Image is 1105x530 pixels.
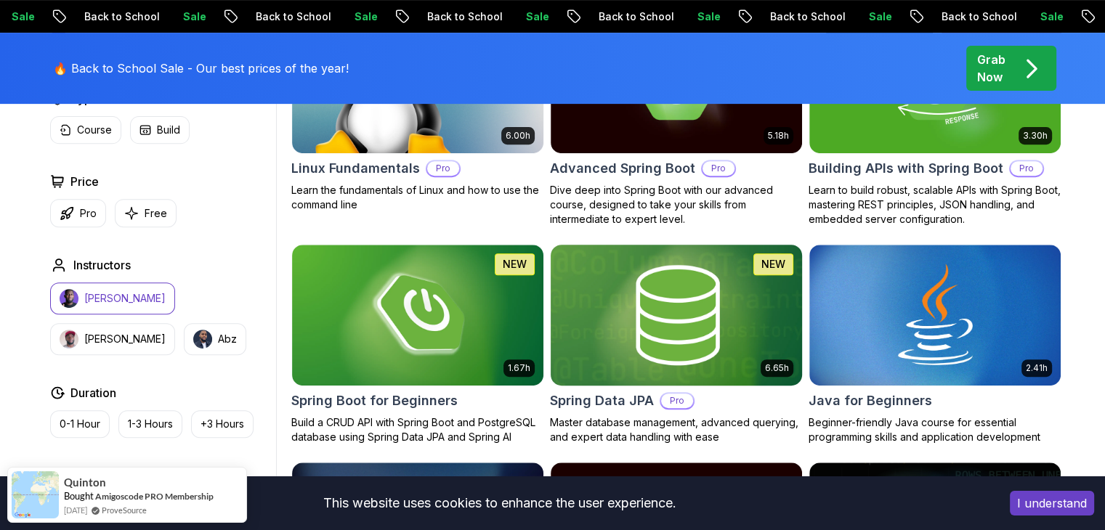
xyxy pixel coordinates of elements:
[184,323,246,355] button: instructor imgAbz
[50,199,106,227] button: Pro
[12,471,59,518] img: provesource social proof notification image
[11,487,988,519] div: This website uses cookies to enhance the user experience.
[573,9,672,24] p: Back to School
[70,173,99,190] h2: Price
[550,244,803,444] a: Spring Data JPA card6.65hNEWSpring Data JPAProMaster database management, advanced querying, and ...
[503,257,527,272] p: NEW
[765,362,789,374] p: 6.65h
[550,158,695,179] h2: Advanced Spring Boot
[59,9,158,24] p: Back to School
[70,384,116,401] h2: Duration
[118,410,182,438] button: 1-3 Hours
[809,391,932,411] h2: Java for Beginners
[102,504,147,516] a: ProveSource
[145,206,167,221] p: Free
[157,123,180,137] p: Build
[809,415,1061,444] p: Beginner-friendly Java course for essential programming skills and application development
[703,161,734,176] p: Pro
[761,257,785,272] p: NEW
[73,256,131,274] h2: Instructors
[50,410,110,438] button: 0-1 Hour
[402,9,501,24] p: Back to School
[193,330,212,348] img: instructor img
[84,332,166,346] p: [PERSON_NAME]
[128,417,173,431] p: 1-3 Hours
[53,60,349,77] p: 🔥 Back to School Sale - Our best prices of the year!
[191,410,254,438] button: +3 Hours
[809,12,1061,227] a: Building APIs with Spring Boot card3.30hBuilding APIs with Spring BootProLearn to build robust, s...
[550,183,803,227] p: Dive deep into Spring Boot with our advanced course, designed to take your skills from intermedia...
[809,245,1061,386] img: Java for Beginners card
[508,362,530,374] p: 1.67h
[115,199,177,227] button: Free
[64,504,87,516] span: [DATE]
[1026,362,1048,374] p: 2.41h
[60,417,100,431] p: 0-1 Hour
[292,245,543,386] img: Spring Boot for Beginners card
[84,291,166,306] p: [PERSON_NAME]
[550,12,803,227] a: Advanced Spring Boot card5.18hAdvanced Spring BootProDive deep into Spring Boot with our advanced...
[1011,161,1043,176] p: Pro
[745,9,843,24] p: Back to School
[843,9,890,24] p: Sale
[427,161,459,176] p: Pro
[550,415,803,444] p: Master database management, advanced querying, and expert data handling with ease
[809,244,1061,444] a: Java for Beginners card2.41hJava for BeginnersBeginner-friendly Java course for essential program...
[501,9,547,24] p: Sale
[50,323,175,355] button: instructor img[PERSON_NAME]
[550,391,654,411] h2: Spring Data JPA
[64,490,94,502] span: Bought
[60,330,78,348] img: instructor img
[1015,9,1061,24] p: Sale
[80,206,97,221] p: Pro
[60,289,78,308] img: instructor img
[768,130,789,142] p: 5.18h
[77,123,112,137] p: Course
[64,476,106,489] span: Quinton
[95,490,214,502] a: Amigoscode PRO Membership
[916,9,1015,24] p: Back to School
[1010,491,1094,515] button: Accept cookies
[291,244,544,444] a: Spring Boot for Beginners card1.67hNEWSpring Boot for BeginnersBuild a CRUD API with Spring Boot ...
[130,116,190,144] button: Build
[291,158,420,179] h2: Linux Fundamentals
[672,9,719,24] p: Sale
[291,415,544,444] p: Build a CRUD API with Spring Boot and PostgreSQL database using Spring Data JPA and Spring AI
[544,241,808,388] img: Spring Data JPA card
[291,183,544,212] p: Learn the fundamentals of Linux and how to use the command line
[1023,130,1048,142] p: 3.30h
[50,282,175,314] button: instructor img[PERSON_NAME]
[809,158,1003,179] h2: Building APIs with Spring Boot
[506,130,530,142] p: 6.00h
[201,417,244,431] p: +3 Hours
[661,394,693,408] p: Pro
[230,9,329,24] p: Back to School
[809,183,1061,227] p: Learn to build robust, scalable APIs with Spring Boot, mastering REST principles, JSON handling, ...
[158,9,204,24] p: Sale
[291,12,544,212] a: Linux Fundamentals card6.00hLinux FundamentalsProLearn the fundamentals of Linux and how to use t...
[218,332,237,346] p: Abz
[291,391,458,411] h2: Spring Boot for Beginners
[977,51,1005,86] p: Grab Now
[329,9,376,24] p: Sale
[50,116,121,144] button: Course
